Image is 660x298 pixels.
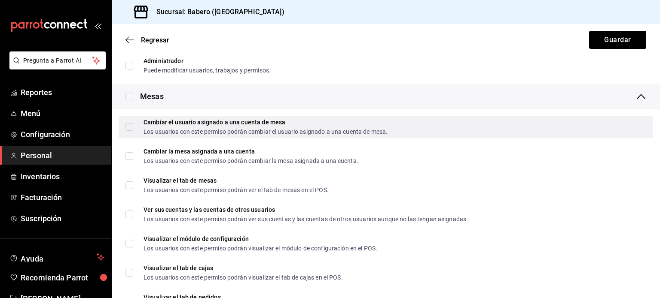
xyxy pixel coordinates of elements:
div: Visualizar el tab de mesas [144,178,329,184]
button: Pregunta a Parrot AI [9,51,106,69]
div: Los usuarios con este permiso podrán visualizar el tab de cajas en el POS. [144,274,343,280]
span: Suscripción [21,213,104,224]
div: Los usuarios con este permiso podrán ver el tab de mesas en el POS. [144,187,329,193]
span: Configuración [21,129,104,140]
div: Cambiar el usuario asignado a una cuenta de mesa [144,119,388,125]
div: Administrador [144,58,271,64]
div: Mesas [140,90,164,102]
span: Reportes [21,87,104,98]
div: Visualizar el módulo de configuración [144,236,377,242]
div: Los usuarios con este permiso podrán cambiar el usuario asignado a una cuenta de mesa. [144,129,388,135]
span: Recomienda Parrot [21,272,104,283]
div: Ver sus cuentas y las cuentas de otros usuarios [144,207,468,213]
div: Cambiar la mesa asignada a una cuenta [144,148,358,154]
span: Inventarios [21,171,104,182]
div: Los usuarios con este permiso podrán cambiar la mesa asignada a una cuenta. [144,158,358,164]
div: Puede modificar usuarios, trabajos y permisos. [144,67,271,73]
a: Pregunta a Parrot AI [6,62,106,71]
button: Guardar [589,31,646,49]
button: Regresar [125,36,169,44]
div: Los usuarios con este permiso podrán visualizar el módulo de configuración en el POS. [144,245,377,251]
div: Visualizar el tab de cajas [144,265,343,271]
span: Menú [21,108,104,119]
span: Personal [21,150,104,161]
span: Regresar [141,36,169,44]
span: Pregunta a Parrot AI [23,56,92,65]
span: Ayuda [21,252,93,262]
h3: Sucursal: Babero ([GEOGRAPHIC_DATA]) [150,7,284,17]
span: Facturación [21,192,104,203]
div: Los usuarios con este permiso podrán ver sus cuentas y las cuentas de otros usuarios aunque no la... [144,216,468,222]
button: open_drawer_menu [95,22,101,29]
